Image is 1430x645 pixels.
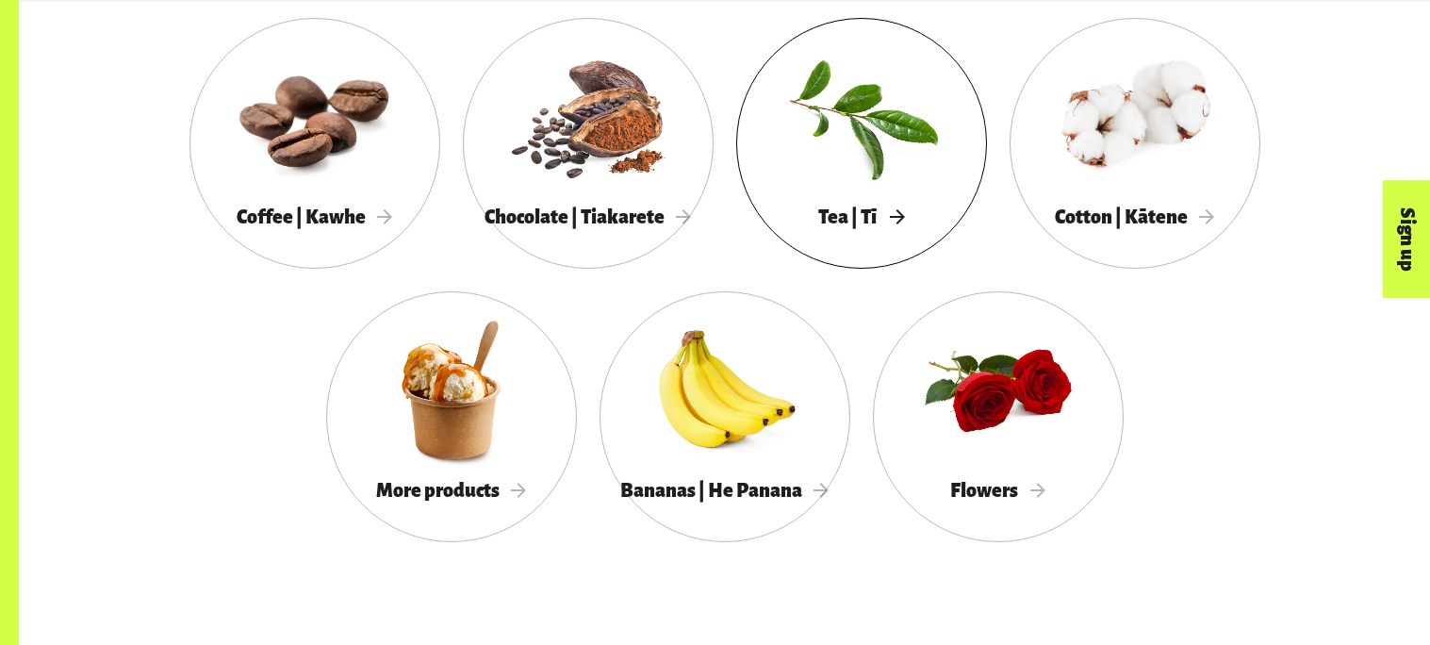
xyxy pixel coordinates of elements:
[620,480,830,501] span: Bananas | He Panana
[736,18,987,269] a: Tea | Tī
[485,207,692,227] span: Chocolate | Tiakarete
[818,207,904,227] span: Tea | Tī
[1010,18,1260,269] a: Cotton | Kātene
[600,291,850,542] a: Bananas | He Panana
[463,18,714,269] a: Chocolate | Tiakarete
[950,480,1045,501] span: Flowers
[1055,207,1215,227] span: Cotton | Kātene
[376,480,527,501] span: More products
[873,291,1124,542] a: Flowers
[237,207,393,227] span: Coffee | Kawhe
[189,18,440,269] a: Coffee | Kawhe
[326,291,577,542] a: More products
